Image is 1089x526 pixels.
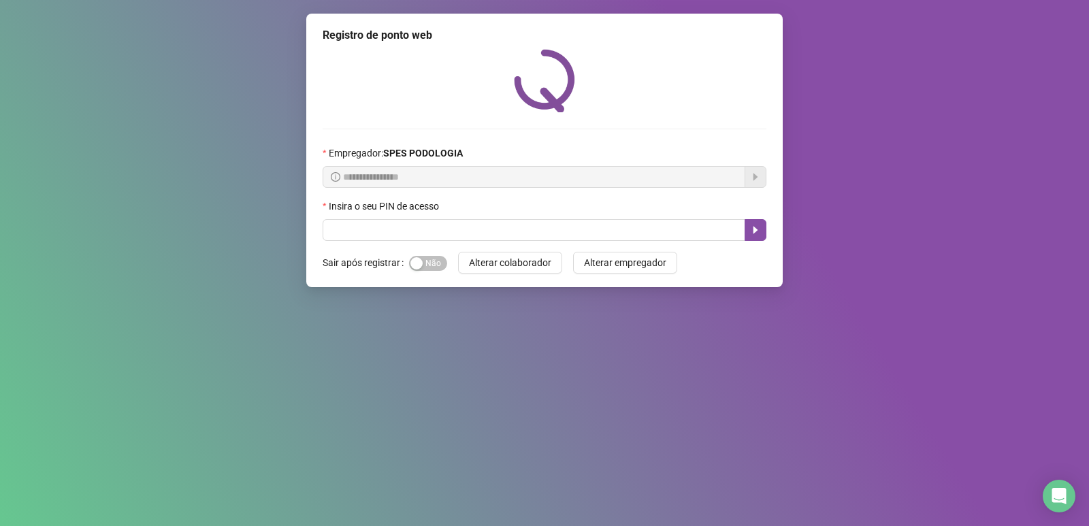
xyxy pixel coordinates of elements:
[331,172,340,182] span: info-circle
[458,252,562,274] button: Alterar colaborador
[514,49,575,112] img: QRPoint
[573,252,677,274] button: Alterar empregador
[323,199,448,214] label: Insira o seu PIN de acesso
[383,148,463,159] strong: SPES PODOLOGIA
[323,27,766,44] div: Registro de ponto web
[323,252,409,274] label: Sair após registrar
[1043,480,1075,512] div: Open Intercom Messenger
[750,225,761,235] span: caret-right
[469,255,551,270] span: Alterar colaborador
[329,146,463,161] span: Empregador :
[584,255,666,270] span: Alterar empregador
